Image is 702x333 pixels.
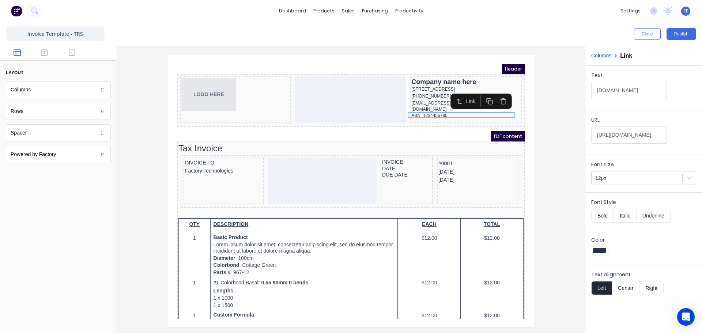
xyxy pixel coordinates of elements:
button: Duplicate [306,31,319,43]
label: Color [591,236,696,243]
label: Font Style [591,198,696,206]
div: ABN1234456780 [234,48,344,55]
div: [DOMAIN_NAME] [234,43,344,48]
button: Publish [667,28,696,40]
span: EE [683,8,688,14]
div: purchasing [358,5,392,16]
div: #0001 [261,95,340,104]
span: PDF content [314,67,348,77]
div: INVOICE TOFactory TechnologiesINVOICEDATEDUE DATE#0001[DATE][DATE] [1,90,347,147]
div: Tax Invoice [1,79,347,90]
button: Close [634,28,661,40]
div: Rows [11,107,23,115]
div: [STREET_ADDRESS] [234,22,344,29]
div: Spacer [11,129,27,137]
label: Font size [591,161,696,168]
div: LOGO HERECompany name here[STREET_ADDRESS][PHONE_NUMBER][EMAIL_ADDRESS][DOMAIN_NAME][DOMAIN_NAME]... [1,12,347,61]
div: [EMAIL_ADDRESS][DOMAIN_NAME] [234,36,344,43]
div: URL [591,116,667,126]
div: DATE [205,102,254,108]
div: [DATE] [261,112,340,120]
div: Company name here [234,14,344,22]
button: Bold [591,209,614,223]
button: layout [6,67,111,79]
div: Text [591,72,667,82]
div: DUE DATE [205,108,254,114]
div: Spacer [6,124,111,141]
img: Factory [11,5,22,16]
div: Powered by Factory [11,151,56,158]
div: Columns [11,86,31,94]
div: INVOICE [205,95,254,102]
button: Underline [637,209,671,223]
div: INVOICE TOFactory TechnologiesINVOICEDATEDUE DATE#0001[DATE][DATE] [5,93,343,143]
div: Powered by Factory [6,146,111,163]
h2: Link [620,52,632,59]
div: INVOICE TOFactory Technologies [8,95,86,111]
button: Italic [614,209,637,223]
button: Left [591,281,612,295]
button: Right [639,281,664,295]
div: sales [338,5,358,16]
div: Columns [6,81,111,98]
div: [PHONE_NUMBER] [234,29,344,36]
div: LOGO HERE [4,14,113,47]
input: Text [591,82,667,99]
input: URL [591,126,667,144]
button: Columns [591,52,611,60]
button: Select parent [275,31,289,43]
div: [DATE] [261,104,340,112]
div: Rows [6,103,111,120]
button: Center [612,281,639,295]
div: products [310,5,338,16]
input: Enter template name here [6,26,105,41]
div: settings [617,5,644,16]
label: Text alignment [591,271,696,278]
a: dashboard [275,5,310,16]
div: productivity [392,5,427,16]
div: Open Intercom Messenger [677,308,695,326]
div: layout [6,69,23,76]
button: Delete [320,31,333,43]
div: Link [289,33,302,41]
